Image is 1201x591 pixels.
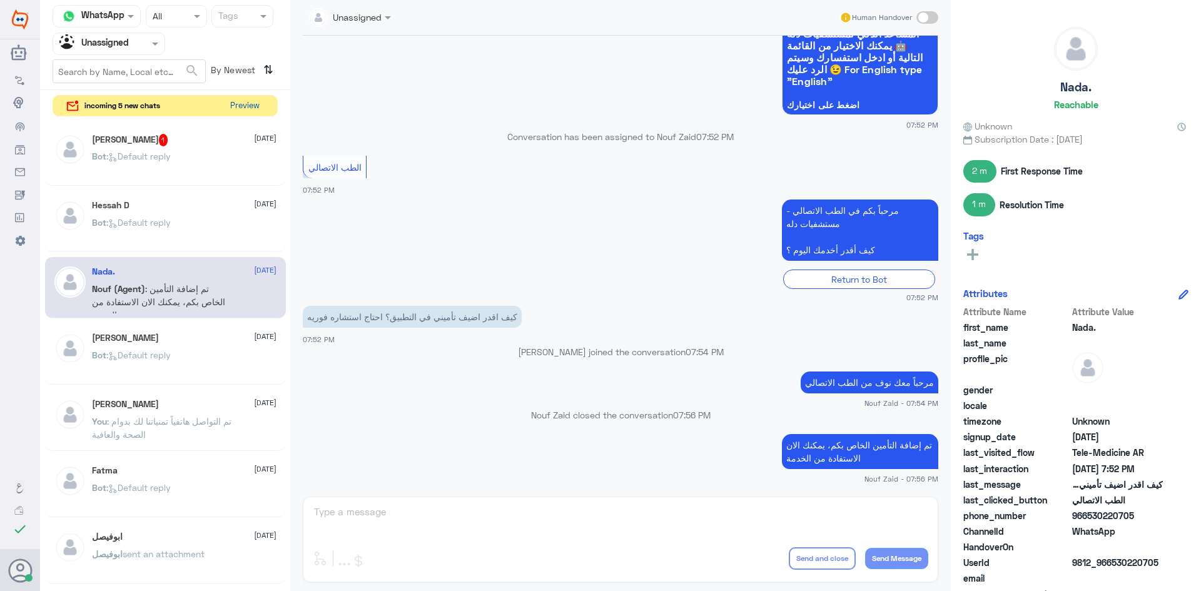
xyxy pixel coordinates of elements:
[963,556,1070,569] span: UserId
[216,9,238,25] div: Tags
[54,134,86,165] img: defaultAdmin.png
[106,350,171,360] span: : Default reply
[963,383,1070,397] span: gender
[1072,572,1163,585] span: null
[254,397,276,408] span: [DATE]
[59,7,78,26] img: whatsapp.png
[963,321,1070,334] span: first_name
[53,60,205,83] input: Search by Name, Local etc…
[92,151,106,161] span: Bot
[92,465,118,476] h5: Fatma
[1055,28,1097,70] img: defaultAdmin.png
[1072,540,1163,553] span: null
[963,525,1070,538] span: ChannelId
[92,283,225,320] span: : تم إضافة التأمين الخاص بكم، يمكنك الان الاستفادة من الخدمة
[106,482,171,493] span: : Default reply
[1000,198,1064,211] span: Resolution Time
[254,133,276,144] span: [DATE]
[106,217,171,228] span: : Default reply
[92,350,106,360] span: Bot
[963,430,1070,443] span: signup_date
[864,398,938,408] span: Nouf Zaid - 07:54 PM
[92,266,115,277] h5: Nada.
[906,292,938,303] span: 07:52 PM
[254,198,276,210] span: [DATE]
[963,160,996,183] span: 2 m
[185,61,200,81] button: search
[906,119,938,130] span: 07:52 PM
[963,540,1070,553] span: HandoverOn
[92,333,159,343] h5: عبد الناصر سعيد
[1072,399,1163,412] span: null
[963,193,995,216] span: 1 m
[92,283,145,294] span: Nouf (Agent)
[159,134,168,146] span: 1
[92,416,231,440] span: : تم التواصل هاتفياً تمنياتنا لك بدوام الصحة والعافية
[54,200,86,231] img: defaultAdmin.png
[254,530,276,541] span: [DATE]
[92,399,159,410] h5: Dalal Alhezam
[303,306,522,328] p: 24/9/2025, 7:52 PM
[54,333,86,364] img: defaultAdmin.png
[864,473,938,484] span: Nouf Zaid - 07:56 PM
[963,336,1070,350] span: last_name
[225,96,265,116] button: Preview
[1001,164,1083,178] span: First Response Time
[1072,556,1163,569] span: 9812_966530220705
[1072,493,1163,507] span: الطب الاتصالي
[1060,80,1092,94] h5: Nada.
[303,408,938,422] p: Nouf Zaid closed the conversation
[254,331,276,342] span: [DATE]
[92,200,129,211] h5: Hessah D
[1054,99,1098,110] h6: Reachable
[303,130,938,143] p: Conversation has been assigned to Nouf Zaid
[84,100,160,111] span: incoming 5 new chats
[12,9,28,29] img: Widebot Logo
[185,63,200,78] span: search
[852,12,912,23] span: Human Handover
[696,131,734,142] span: 07:52 PM
[782,434,938,469] p: 24/9/2025, 7:56 PM
[308,162,362,173] span: الطب الاتصالي
[789,547,856,570] button: Send and close
[54,266,86,298] img: defaultAdmin.png
[254,265,276,276] span: [DATE]
[106,151,171,161] span: : Default reply
[1072,321,1163,334] span: Nada.
[1072,509,1163,522] span: 966530220705
[1072,446,1163,459] span: Tele-Medicine AR
[1072,383,1163,397] span: null
[963,352,1070,381] span: profile_pic
[92,217,106,228] span: Bot
[59,34,78,53] img: Unassigned.svg
[303,186,335,194] span: 07:52 PM
[787,16,933,87] span: سعداء بتواجدك معنا اليوم 👋 أنا المساعد الذكي لمستشفيات دله 🤖 يمكنك الاختيار من القائمة التالية أو...
[254,463,276,475] span: [DATE]
[54,399,86,430] img: defaultAdmin.png
[92,134,168,146] h5: Hassan Yaser Abdulfattah
[801,371,938,393] p: 24/9/2025, 7:54 PM
[1072,525,1163,538] span: 2
[963,133,1188,146] span: Subscription Date : [DATE]
[92,482,106,493] span: Bot
[92,416,107,427] span: You
[263,59,273,80] i: ⇅
[1072,415,1163,428] span: Unknown
[686,346,724,357] span: 07:54 PM
[963,478,1070,491] span: last_message
[92,532,123,542] h5: ابوفيصل
[963,288,1008,299] h6: Attributes
[13,522,28,537] i: check
[303,345,938,358] p: [PERSON_NAME] joined the conversation
[303,335,335,343] span: 07:52 PM
[783,270,935,289] div: Return to Bot
[1072,352,1103,383] img: defaultAdmin.png
[8,558,32,582] button: Avatar
[1072,478,1163,491] span: كيف اقدر اضيف تأميني في التطبيق؟ احتاج استشاره فوريه
[123,548,205,559] span: sent an attachment
[963,462,1070,475] span: last_interaction
[54,465,86,497] img: defaultAdmin.png
[206,59,258,84] span: By Newest
[963,230,984,241] h6: Tags
[865,548,928,569] button: Send Message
